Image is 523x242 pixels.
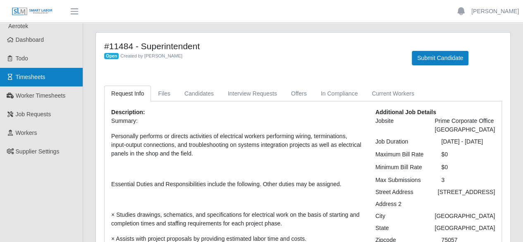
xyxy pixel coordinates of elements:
span: Aerotek [8,23,28,29]
h4: #11484 - Superintendent [104,41,399,51]
a: Request Info [104,86,151,102]
a: Candidates [177,86,221,102]
div: Street Address [369,188,432,196]
span: Supplier Settings [16,148,60,155]
a: Interview Requests [221,86,284,102]
b: Description: [111,109,145,115]
button: Submit Candidate [412,51,468,65]
div: $0 [435,150,501,159]
span: Open [104,53,119,60]
div: State [369,224,429,232]
div: $0 [435,163,501,172]
div: [GEOGRAPHIC_DATA] [428,224,501,232]
a: Offers [284,86,314,102]
div: [STREET_ADDRESS] [432,188,501,196]
p: Summary: [111,117,363,125]
div: Address 2 [369,200,435,208]
span: Dashboard [16,36,44,43]
div: Prime Corporate Office [GEOGRAPHIC_DATA] [428,117,501,134]
a: In Compliance [314,86,365,102]
div: [GEOGRAPHIC_DATA] [428,212,501,220]
a: Current Workers [365,86,421,102]
span: Todo [16,55,28,62]
div: Maximum Bill Rate [369,150,435,159]
a: [PERSON_NAME] [471,7,519,16]
a: Files [151,86,177,102]
div: [DATE] - [DATE] [435,137,501,146]
span: Workers [16,129,37,136]
div: City [369,212,429,220]
p: Personally performs or directs activities of electrical workers performing wiring, terminations, ... [111,132,363,158]
span: Worker Timesheets [16,92,65,99]
span: Timesheets [16,74,45,80]
div: Job Duration [369,137,435,146]
span: Created by [PERSON_NAME] [120,53,182,58]
div: Max Submissions [369,176,435,184]
b: Additional Job Details [375,109,436,115]
div: Jobsite [369,117,429,134]
img: SLM Logo [12,7,53,16]
p: Essential Duties and Responsibilities include the following. Other duties may be assigned. [111,180,363,189]
div: 3 [435,176,501,184]
div: Minimum Bill Rate [369,163,435,172]
p: × Studies drawings, schematics, and specifications for electrical work on the basis of starting a... [111,211,363,228]
span: Job Requests [16,111,51,117]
